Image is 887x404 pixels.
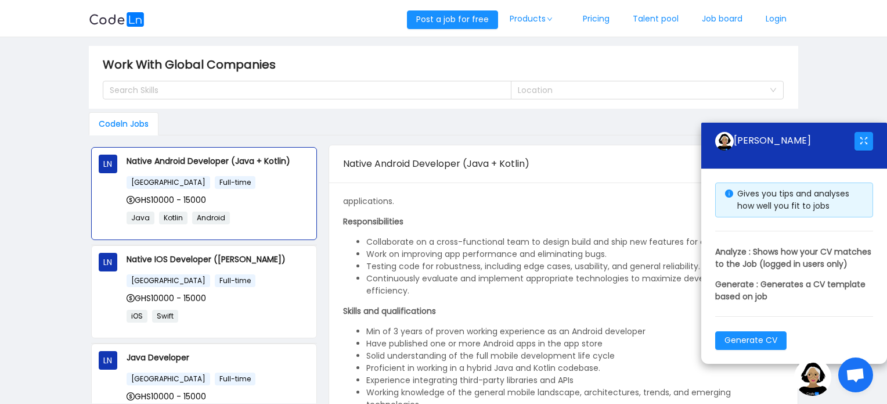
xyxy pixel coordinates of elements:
[407,10,498,29] button: Post a job for free
[794,359,831,396] img: ground.ddcf5dcf.png
[343,157,529,170] span: Native Android Developer (Java + Kotlin)
[192,212,230,224] span: Android
[343,216,403,227] strong: Responsibilities
[366,374,784,387] li: Experience integrating third-party libraries and APIs
[127,274,210,287] span: [GEOGRAPHIC_DATA]
[366,236,784,248] li: Collaborate on a cross-functional team to design build and ship new features for our Android apps.
[215,373,255,385] span: Full-time
[103,253,112,271] span: LN
[343,305,436,317] strong: Skills and qualifications
[715,331,787,350] button: Generate CV
[215,274,255,287] span: Full-time
[103,55,283,74] span: Work With Global Companies
[103,351,112,370] span: LN
[546,16,553,22] i: icon: down
[725,190,733,198] i: icon: info-circle
[366,350,784,362] li: Solid understanding of the full mobile development life cycle
[127,176,210,189] span: [GEOGRAPHIC_DATA]
[366,326,784,338] li: Min of 3 years of proven working experience as an Android developer
[89,112,158,135] div: Codeln Jobs
[152,310,178,323] span: Swift
[366,260,784,273] li: Testing code for robustness, including edge cases, usability, and general reliability.
[127,292,206,304] span: GHS10000 - 15000
[366,273,784,297] li: Continuously evaluate and implement appropriate technologies to maximize development efficiency.
[366,362,784,374] li: Proficient in working in a hybrid Java and Kotlin codebase.
[127,392,135,401] i: icon: dollar
[127,373,210,385] span: [GEOGRAPHIC_DATA]
[127,194,206,206] span: GHS10000 - 15000
[215,176,255,189] span: Full-time
[770,87,777,95] i: icon: down
[518,84,764,96] div: Location
[715,278,873,303] p: Generate : Generates a CV template based on job
[89,12,145,27] img: logobg.f302741d.svg
[127,294,135,302] i: icon: dollar
[127,310,147,323] span: iOS
[127,391,206,402] span: GHS10000 - 15000
[737,188,849,212] span: Gives you tips and analyses how well you fit to jobs
[715,132,854,151] div: [PERSON_NAME]
[366,338,784,350] li: Have published one or more Android apps in the app store
[854,132,873,151] button: icon: fullscreen
[407,13,498,25] a: Post a job for free
[838,357,873,392] a: Ouvrir le chat
[715,246,873,270] p: Analyze : Shows how your CV matches to the Job (logged in users only)
[715,132,734,151] img: ground.ddcf5dcf.png
[366,248,784,260] li: Work on improving app performance and eliminating bugs.
[127,351,309,364] p: Java Developer
[127,155,309,167] p: Native Android Developer (Java + Kotlin)
[159,212,188,224] span: Kotlin
[110,84,495,96] div: Search Skills
[127,196,135,204] i: icon: dollar
[127,212,154,224] span: Java
[127,253,309,266] p: Native IOS Developer ([PERSON_NAME])
[103,155,112,173] span: LN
